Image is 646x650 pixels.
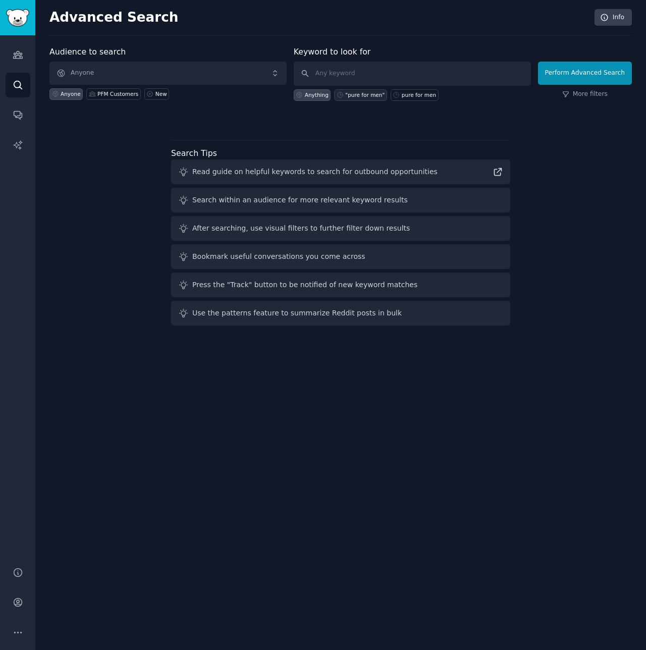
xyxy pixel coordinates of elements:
button: Anyone [49,62,287,85]
div: Read guide on helpful keywords to search for outbound opportunities [192,167,438,177]
button: Perform Advanced Search [538,62,632,85]
div: Anything [305,91,329,98]
a: New [144,88,169,100]
input: Any keyword [294,62,531,86]
div: "pure for men" [345,91,385,98]
img: GummySearch logo [6,9,29,27]
label: Search Tips [171,148,217,158]
label: Keyword to look for [294,47,371,57]
div: Bookmark useful conversations you come across [192,251,365,262]
a: Info [595,9,632,26]
div: Search within an audience for more relevant keyword results [192,195,408,205]
div: pure for men [402,91,436,98]
div: Anyone [61,90,81,97]
div: Use the patterns feature to summarize Reddit posts in bulk [192,308,402,318]
div: After searching, use visual filters to further filter down results [192,223,410,234]
div: Press the "Track" button to be notified of new keyword matches [192,280,417,290]
a: More filters [562,90,608,99]
div: New [155,90,167,97]
label: Audience to search [49,47,126,57]
h2: Advanced Search [49,10,589,26]
div: PFM Customers [97,90,138,97]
